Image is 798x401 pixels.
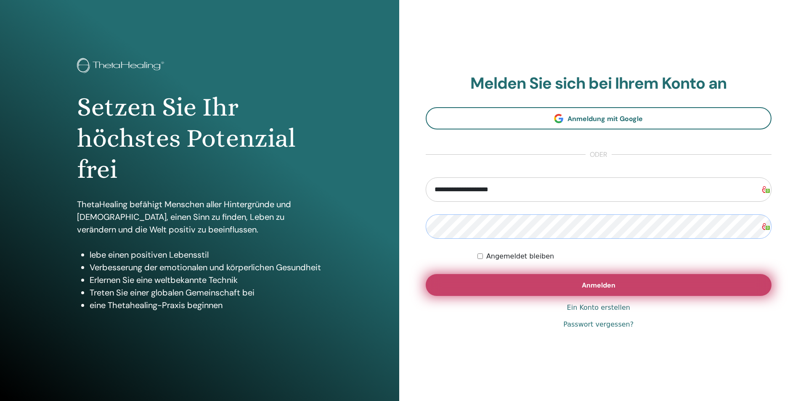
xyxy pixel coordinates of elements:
span: oder [586,150,612,160]
li: lebe einen positiven Lebensstil [90,248,322,261]
li: Treten Sie einer globalen Gemeinschaft bei [90,286,322,299]
a: Ein Konto erstellen [567,303,630,313]
li: Verbesserung der emotionalen und körperlichen Gesundheit [90,261,322,274]
span: Anmelden [582,281,615,290]
span: Anmeldung mit Google [567,114,643,123]
a: Anmeldung mit Google [426,107,772,129]
h1: Setzen Sie Ihr höchstes Potenzial frei [77,92,322,185]
button: Anmelden [426,274,772,296]
p: ThetaHealing befähigt Menschen aller Hintergründe und [DEMOGRAPHIC_DATA], einen Sinn zu finden, L... [77,198,322,236]
li: Erlernen Sie eine weltbekannte Technik [90,274,322,286]
h2: Melden Sie sich bei Ihrem Konto an [426,74,772,93]
a: Passwort vergessen? [563,319,634,330]
div: Keep me authenticated indefinitely or until I manually logout [477,251,771,261]
li: eine Thetahealing-Praxis beginnen [90,299,322,311]
label: Angemeldet bleiben [486,251,554,261]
